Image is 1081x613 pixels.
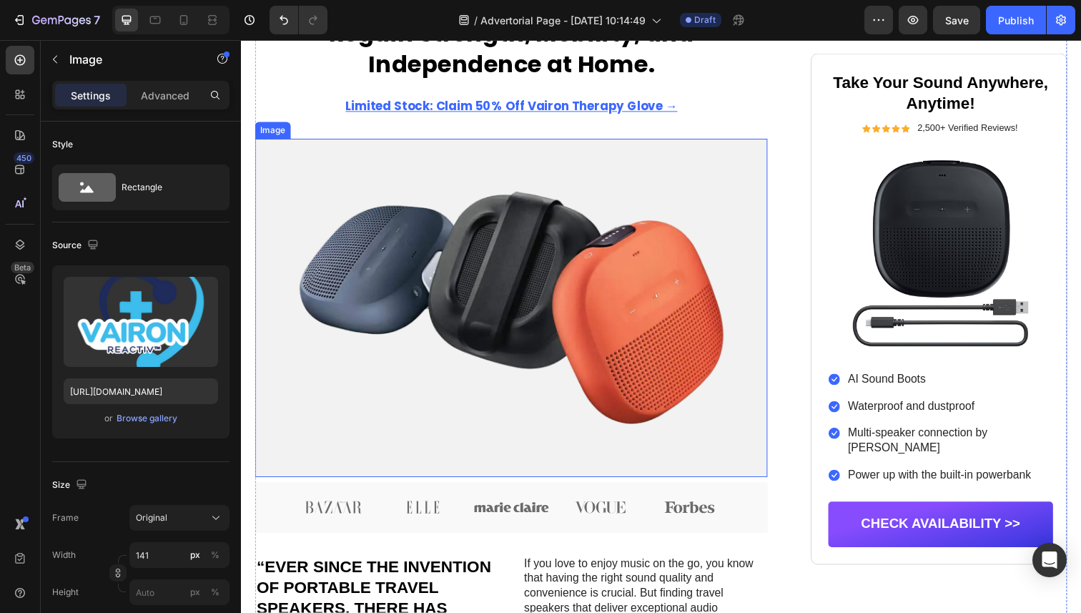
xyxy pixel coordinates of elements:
[52,138,73,151] div: Style
[64,277,218,367] img: preview-image
[474,13,478,28] span: /
[998,13,1034,28] div: Publish
[620,367,827,382] p: Waterproof and dustproof
[136,511,167,524] span: Original
[270,6,327,34] div: Undo/Redo
[14,152,34,164] div: 450
[117,412,177,425] div: Browse gallery
[187,546,204,564] button: %
[104,410,113,427] span: or
[11,262,34,273] div: Beta
[207,546,224,564] button: px
[6,6,107,34] button: 7
[71,88,111,103] p: Settings
[190,549,200,561] div: px
[327,458,407,499] img: gempages_432750572815254551-d3b338a5-1a0c-43f5-a062-e39a1a39d055.svg
[64,378,218,404] input: https://example.com/image.jpg
[52,586,79,599] label: Height
[933,6,980,34] button: Save
[122,171,209,204] div: Rectangle
[211,549,219,561] div: %
[945,14,969,26] span: Save
[691,85,793,97] p: 2,500+ Verified Reviews!
[620,438,827,453] p: Power up with the built-in powerbank
[129,542,229,568] input: px%
[190,586,200,599] div: px
[480,13,646,28] span: Advertorial Page - [DATE] 10:14:49
[241,40,1081,613] iframe: Design area
[116,411,178,426] button: Browse gallery
[207,584,224,601] button: px
[141,88,189,103] p: Advanced
[418,458,498,499] img: gempages_432750572815254551-d9c111e0-5491-4594-a0ee-5c78320f6224.svg
[633,486,796,504] p: CHECK AVAILABILITY >>
[187,584,204,601] button: %
[694,14,716,26] span: Draft
[129,505,229,531] button: Original
[600,116,829,320] img: gempages_432750572815254551-0ad2ab16-deda-425e-aa94-28c481ca8957.png
[52,476,90,495] div: Size
[600,32,829,78] h2: Take Your Sound Anywhere, Anytime!
[1032,543,1067,577] div: Open Intercom Messenger
[620,339,827,354] p: AI Sound Boots
[600,471,829,518] a: CHECK AVAILABILITY >>
[986,6,1046,34] button: Publish
[69,51,191,68] p: Image
[52,549,76,561] label: Width
[94,11,100,29] p: 7
[620,395,827,425] p: Multi-speaker connection by [PERSON_NAME]
[52,511,79,524] label: Frame
[129,579,229,605] input: px%
[52,236,102,255] div: Source
[211,586,219,599] div: %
